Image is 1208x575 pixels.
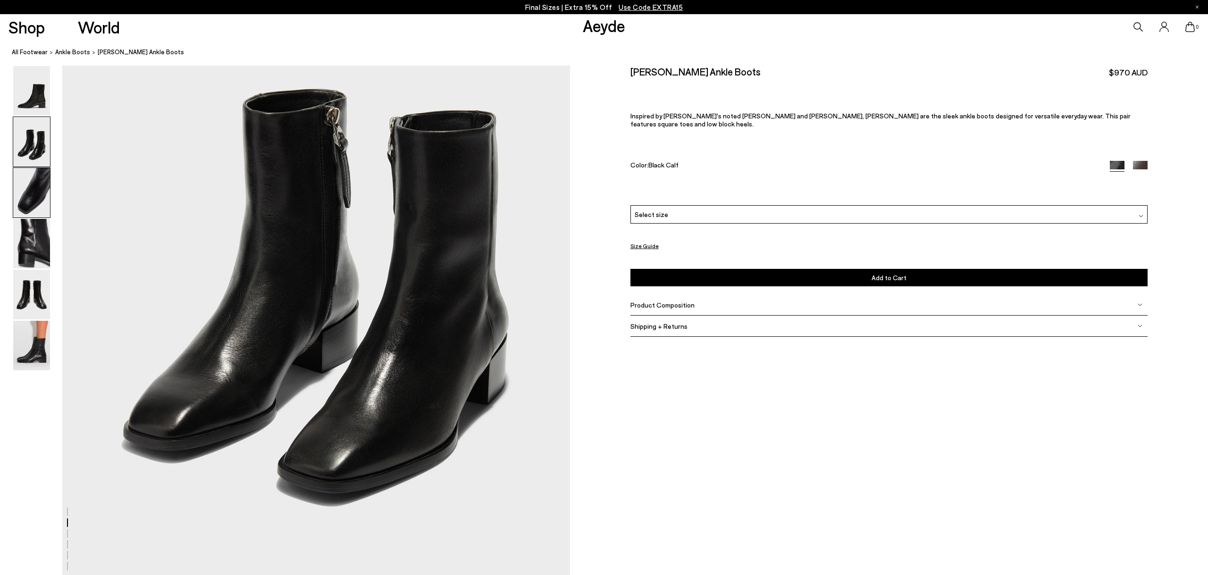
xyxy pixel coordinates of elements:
h2: [PERSON_NAME] Ankle Boots [630,66,761,77]
img: Lee Leather Ankle Boots - Image 2 [13,117,50,167]
a: Aeyde [583,16,625,35]
img: Lee Leather Ankle Boots - Image 1 [13,66,50,116]
a: Ankle Boots [55,47,90,57]
a: 0 [1185,22,1195,32]
img: Lee Leather Ankle Boots - Image 5 [13,270,50,319]
span: Black Calf [648,161,679,169]
a: World [78,19,120,35]
span: [PERSON_NAME] Ankle Boots [98,47,184,57]
button: Add to Cart [630,269,1148,286]
span: Select size [635,209,668,219]
span: Ankle Boots [55,48,90,56]
img: Lee Leather Ankle Boots - Image 6 [13,321,50,370]
span: Navigate to /collections/ss25-final-sizes [619,3,683,11]
a: All Footwear [12,47,48,57]
span: Add to Cart [872,274,906,282]
span: Shipping + Returns [630,322,688,330]
img: svg%3E [1138,302,1142,307]
img: Lee Leather Ankle Boots - Image 3 [13,168,50,217]
span: Product Composition [630,301,695,309]
img: svg%3E [1138,324,1142,328]
span: 0 [1195,25,1200,30]
img: Lee Leather Ankle Boots - Image 4 [13,219,50,268]
button: Size Guide [630,240,659,252]
a: Shop [8,19,45,35]
img: svg%3E [1139,214,1143,218]
span: $970 AUD [1109,67,1148,78]
nav: breadcrumb [12,40,1208,66]
span: Inspired by [PERSON_NAME]'s noted [PERSON_NAME] and [PERSON_NAME], [PERSON_NAME] are the sleek an... [630,112,1131,128]
div: Color: [630,161,1093,172]
p: Final Sizes | Extra 15% Off [525,1,683,13]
